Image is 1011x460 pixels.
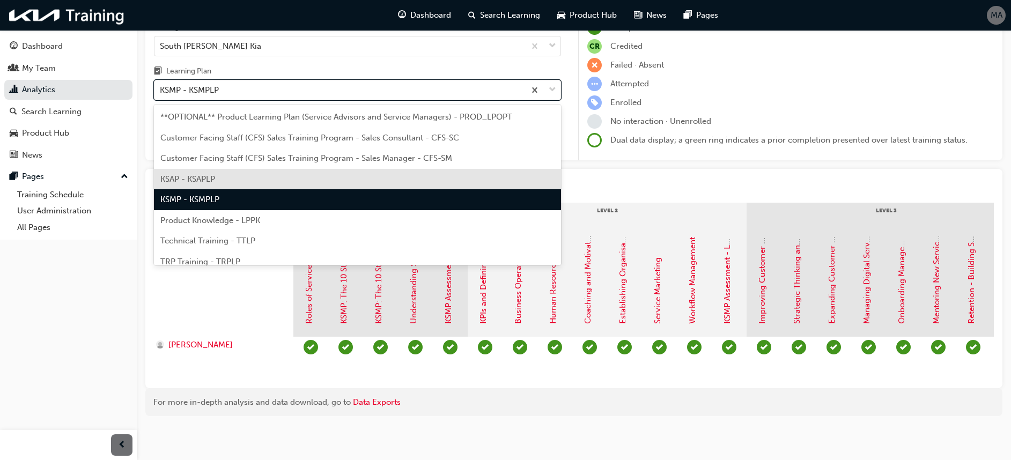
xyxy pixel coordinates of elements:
[897,228,906,324] a: Onboarding Management
[10,129,18,138] span: car-icon
[373,340,388,354] span: learningRecordVerb_COMPLETE-icon
[468,203,747,229] div: Level 2
[646,9,667,21] span: News
[987,6,1006,25] button: MA
[757,195,767,324] a: Improving Customer Management
[861,340,876,354] span: learningRecordVerb_COMPLETE-icon
[827,182,837,324] a: Expanding Customer Communication
[22,149,42,161] div: News
[13,219,132,236] a: All Pages
[410,9,451,21] span: Dashboard
[896,340,911,354] span: learningRecordVerb_COMPLETE-icon
[610,41,643,51] span: Credited
[160,174,215,184] span: KSAP - KSAPLP
[687,340,702,354] span: learningRecordVerb_PASS-icon
[444,224,453,324] a: KSMP Assessment - Level 1
[10,64,18,73] span: people-icon
[610,116,711,126] span: No interaction · Unenrolled
[675,4,727,26] a: pages-iconPages
[582,340,597,354] span: learningRecordVerb_PASS-icon
[21,106,82,118] div: Search Learning
[570,9,617,21] span: Product Hub
[862,210,872,324] a: Managing Digital Service Tools
[991,9,1002,21] span: MA
[513,340,527,354] span: learningRecordVerb_PASS-icon
[792,340,806,354] span: learningRecordVerb_PASS-icon
[398,9,406,22] span: guage-icon
[353,397,401,407] a: Data Exports
[652,340,667,354] span: learningRecordVerb_PASS-icon
[160,133,459,143] span: Customer Facing Staff (CFS) Sales Training Program - Sales Consultant - CFS-SC
[549,4,625,26] a: car-iconProduct Hub
[160,216,260,225] span: Product Knowledge - LPPK
[304,340,318,354] span: learningRecordVerb_PASS-icon
[22,127,69,139] div: Product Hub
[10,107,17,117] span: search-icon
[4,167,132,187] button: Pages
[22,40,63,53] div: Dashboard
[154,67,162,77] span: learningplan-icon
[610,60,664,70] span: Failed · Absent
[10,172,18,182] span: pages-icon
[688,237,697,324] a: Workflow Management
[160,153,452,163] span: Customer Facing Staff (CFS) Sales Training Program - Sales Manager - CFS-SM
[478,340,492,354] span: learningRecordVerb_PASS-icon
[826,340,841,354] span: learningRecordVerb_PASS-icon
[587,95,602,110] span: learningRecordVerb_ENROLL-icon
[696,9,718,21] span: Pages
[118,439,126,452] span: prev-icon
[166,66,211,77] div: Learning Plan
[587,114,602,129] span: learningRecordVerb_NONE-icon
[653,257,662,324] a: Service Marketing
[587,58,602,72] span: learningRecordVerb_FAIL-icon
[548,340,562,354] span: learningRecordVerb_PASS-icon
[4,102,132,122] a: Search Learning
[480,9,540,21] span: Search Learning
[792,174,802,324] a: Strategic Thinking and Decision-making
[460,4,549,26] a: search-iconSearch Learning
[160,195,219,204] span: KSMP - KSMPLP
[966,210,976,324] a: Retention - Building Strategies
[160,236,255,246] span: Technical Training - TTLP
[4,34,132,167] button: DashboardMy TeamAnalyticsSearch LearningProduct HubNews
[121,170,128,184] span: up-icon
[156,339,283,351] a: [PERSON_NAME]
[22,170,44,183] div: Pages
[304,230,314,324] a: Roles of Service Manager
[684,9,692,22] span: pages-icon
[610,98,641,107] span: Enrolled
[160,84,219,97] div: KSMP - KSMPLP
[722,223,732,324] a: KSMP Assessment - Level 2
[625,4,675,26] a: news-iconNews
[549,83,556,97] span: down-icon
[160,40,261,52] div: South [PERSON_NAME] Kia
[4,58,132,78] a: My Team
[966,340,980,354] span: learningRecordVerb_COMPLETE-icon
[587,39,602,54] span: null-icon
[4,36,132,56] a: Dashboard
[634,9,642,22] span: news-icon
[10,151,18,160] span: news-icon
[408,340,423,354] span: learningRecordVerb_COMPLETE-icon
[160,112,512,122] span: **OPTIONAL** Product Learning Plan (Service Advisors and Service Managers) - PROD_LPOPT
[513,233,523,324] a: Business Operation Plan
[617,340,632,354] span: learningRecordVerb_PASS-icon
[610,79,649,88] span: Attempted
[468,9,476,22] span: search-icon
[931,340,946,354] span: learningRecordVerb_COMPLETE-icon
[610,135,968,145] span: Dual data display; a green ring indicates a prior completion presented over latest training status.
[13,203,132,219] a: User Administration
[557,9,565,22] span: car-icon
[10,42,18,51] span: guage-icon
[4,80,132,100] a: Analytics
[583,160,593,324] a: Coaching and Motivation for Empowerment
[757,340,771,354] span: learningRecordVerb_PASS-icon
[5,4,129,26] img: kia-training
[389,4,460,26] a: guage-iconDashboard
[168,339,233,351] span: [PERSON_NAME]
[4,123,132,143] a: Product Hub
[4,145,132,165] a: News
[587,77,602,91] span: learningRecordVerb_ATTEMPT-icon
[932,204,941,324] a: Mentoring New Service Advisors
